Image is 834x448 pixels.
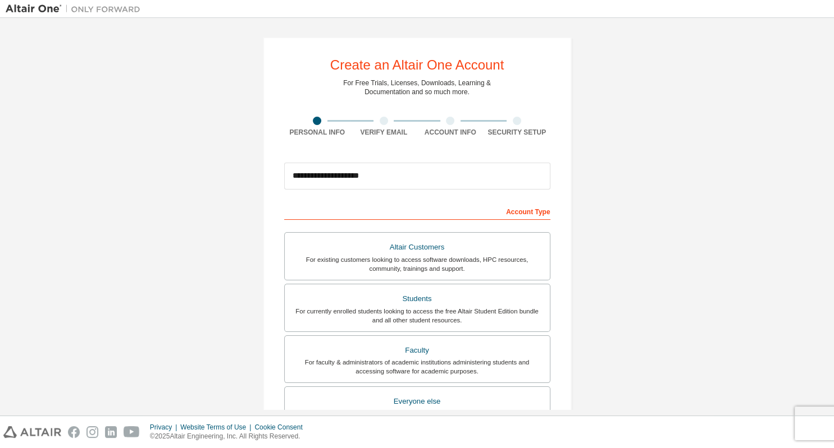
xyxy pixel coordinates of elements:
div: Verify Email [350,128,417,137]
div: Create an Altair One Account [330,58,504,72]
div: Everyone else [291,394,543,409]
div: For existing customers looking to access software downloads, HPC resources, community, trainings ... [291,255,543,273]
div: Account Info [417,128,484,137]
p: © 2025 Altair Engineering, Inc. All Rights Reserved. [150,432,309,441]
div: Students [291,291,543,307]
div: Altair Customers [291,239,543,255]
div: Account Type [284,202,550,220]
img: Altair One [6,3,146,15]
div: For currently enrolled students looking to access the free Altair Student Edition bundle and all ... [291,307,543,325]
div: Cookie Consent [254,423,309,432]
div: Faculty [291,343,543,358]
div: Privacy [150,423,180,432]
div: For faculty & administrators of academic institutions administering students and accessing softwa... [291,358,543,376]
div: For Free Trials, Licenses, Downloads, Learning & Documentation and so much more. [343,78,491,96]
img: altair_logo.svg [3,426,61,438]
img: facebook.svg [68,426,80,438]
div: Personal Info [284,128,351,137]
div: For individuals, businesses and everyone else looking to try Altair software and explore our prod... [291,409,543,427]
img: linkedin.svg [105,426,117,438]
img: youtube.svg [124,426,140,438]
img: instagram.svg [86,426,98,438]
div: Website Terms of Use [180,423,254,432]
div: Security Setup [484,128,550,137]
